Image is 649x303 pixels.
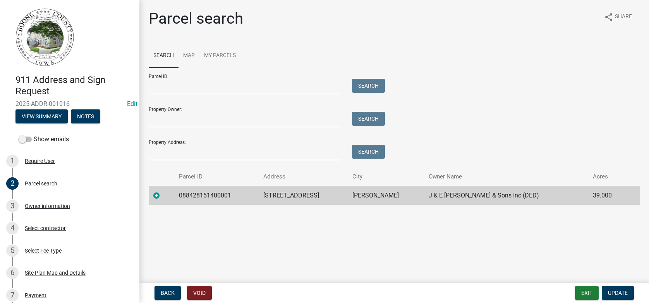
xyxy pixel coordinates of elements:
[352,112,385,126] button: Search
[602,286,634,300] button: Update
[161,290,175,296] span: Back
[6,267,19,279] div: 6
[588,168,627,186] th: Acres
[149,9,243,28] h1: Parcel search
[588,186,627,205] td: 39.000
[259,168,348,186] th: Address
[15,74,133,97] h4: 911 Address and Sign Request
[71,109,100,123] button: Notes
[615,12,632,22] span: Share
[19,135,69,144] label: Show emails
[6,244,19,257] div: 5
[174,186,259,205] td: 088428151400001
[15,114,68,120] wm-modal-confirm: Summary
[348,168,424,186] th: City
[6,200,19,212] div: 3
[348,186,424,205] td: [PERSON_NAME]
[6,177,19,190] div: 2
[155,286,181,300] button: Back
[25,248,62,253] div: Select Fee Type
[174,168,259,186] th: Parcel ID
[259,186,348,205] td: [STREET_ADDRESS]
[25,203,70,209] div: Owner information
[424,186,588,205] td: J & E [PERSON_NAME] & Sons Inc (DED)
[127,100,137,107] a: Edit
[15,109,68,123] button: View Summary
[6,222,19,234] div: 4
[608,290,628,296] span: Update
[127,100,137,107] wm-modal-confirm: Edit Application Number
[352,145,385,159] button: Search
[25,225,66,231] div: Select contractor
[6,289,19,301] div: 7
[25,181,57,186] div: Parcel search
[25,293,46,298] div: Payment
[15,100,124,107] span: 2025-ADDR-001016
[352,79,385,93] button: Search
[199,43,240,68] a: My Parcels
[187,286,212,300] button: Void
[6,155,19,167] div: 1
[71,114,100,120] wm-modal-confirm: Notes
[575,286,599,300] button: Exit
[25,158,55,164] div: Require User
[598,9,638,24] button: shareShare
[149,43,179,68] a: Search
[604,12,613,22] i: share
[179,43,199,68] a: Map
[424,168,588,186] th: Owner Name
[25,270,86,275] div: Site Plan Map and Details
[15,8,74,66] img: Boone County, Iowa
